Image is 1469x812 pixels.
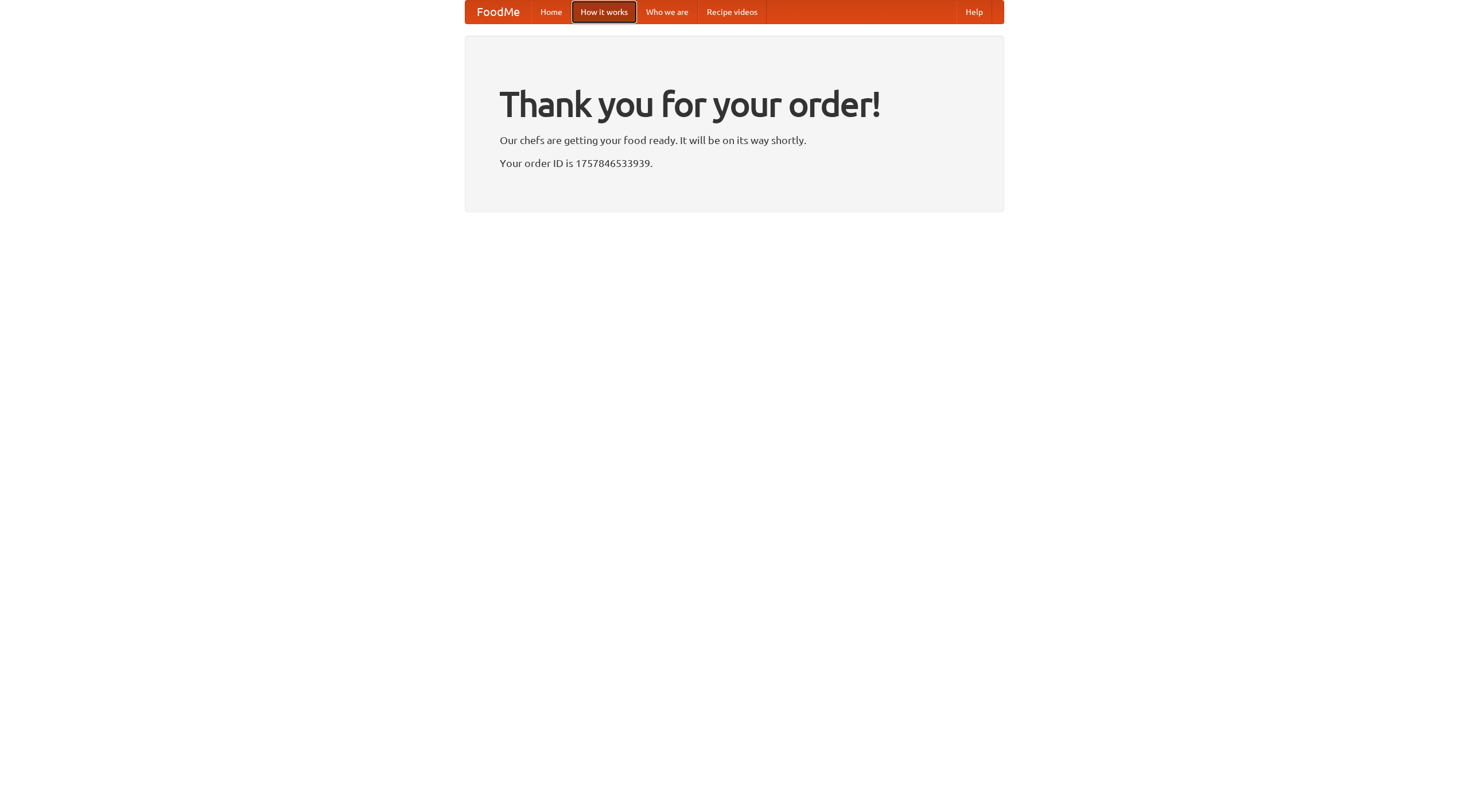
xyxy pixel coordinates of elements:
[500,154,969,172] p: Your order ID is 1757846533939.
[698,1,767,24] a: Recipe videos
[465,1,531,24] a: FoodMe
[957,1,992,24] a: Help
[500,131,969,149] p: Our chefs are getting your food ready. It will be on its way shortly.
[572,1,637,24] a: How it works
[531,1,572,24] a: Home
[500,76,969,131] h1: Thank you for your order!
[637,1,698,24] a: Who we are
